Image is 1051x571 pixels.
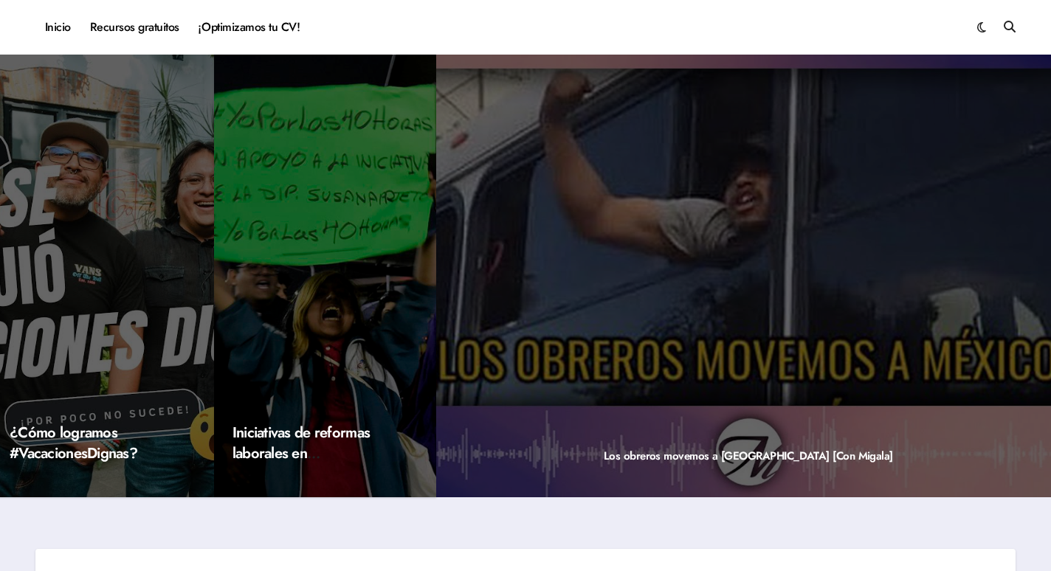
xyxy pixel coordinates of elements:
[35,7,80,47] a: Inicio
[80,7,189,47] a: Recursos gratuitos
[604,448,893,464] a: Los obreros movemos a [GEOGRAPHIC_DATA] [Con Migala]
[10,422,137,464] a: ¿Cómo logramos #VacacionesDignas?
[232,422,376,505] a: Iniciativas de reformas laborales en [GEOGRAPHIC_DATA] (2023)
[189,7,309,47] a: ¡Optimizamos tu CV!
